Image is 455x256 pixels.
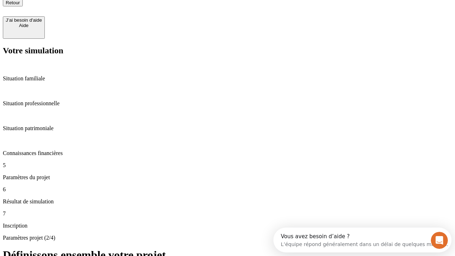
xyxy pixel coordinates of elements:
div: Aide [6,23,42,28]
p: Situation professionnelle [3,100,452,107]
div: Ouvrir le Messenger Intercom [3,3,196,22]
p: 6 [3,186,452,193]
iframe: Intercom live chat [431,232,448,249]
p: Situation patrimoniale [3,125,452,132]
button: J’ai besoin d'aideAide [3,16,45,39]
p: Connaissances financières [3,150,452,156]
p: 7 [3,210,452,217]
p: Inscription [3,223,452,229]
p: 5 [3,162,452,169]
p: Paramètres projet (2/4) [3,235,452,241]
p: Résultat de simulation [3,198,452,205]
div: J’ai besoin d'aide [6,17,42,23]
div: L’équipe répond généralement dans un délai de quelques minutes. [7,12,175,19]
h2: Votre simulation [3,46,452,55]
p: Paramètres du projet [3,174,452,181]
p: Situation familiale [3,75,452,82]
div: Vous avez besoin d’aide ? [7,6,175,12]
iframe: Intercom live chat discovery launcher [273,228,451,252]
